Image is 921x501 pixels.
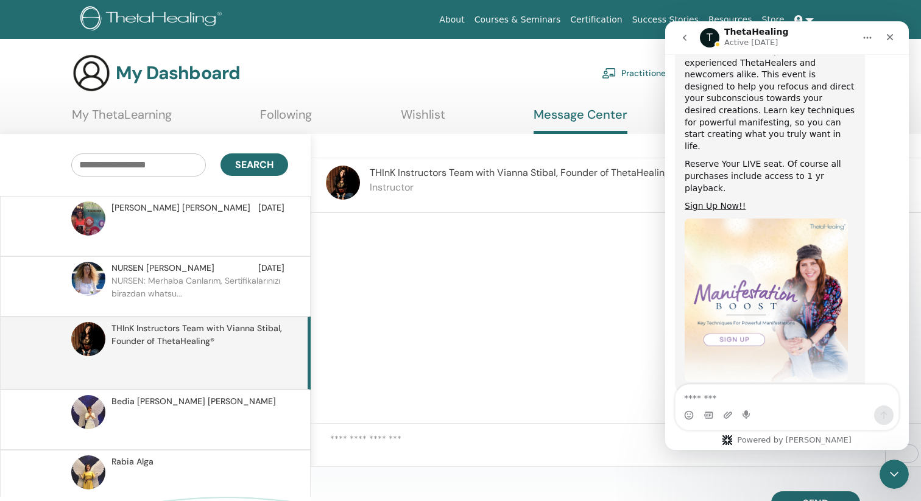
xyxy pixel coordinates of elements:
button: Start recording [77,389,87,399]
a: Certification [565,9,627,31]
button: Upload attachment [58,389,68,399]
span: [DATE] [258,262,284,275]
button: Search [221,153,288,176]
img: logo.png [80,6,226,33]
button: Gif picker [38,389,48,399]
textarea: Message… [10,363,233,384]
a: Courses & Seminars [470,9,566,31]
div: Reserve Your LIVE seat. Of course all purchases include access to 1 yr playback. [19,137,190,173]
a: Practitioner Dashboard [602,60,715,86]
img: generic-user-icon.jpg [72,54,111,93]
a: About [434,9,469,31]
img: default.jpg [71,201,105,236]
h3: My Dashboard [116,62,240,84]
span: Rabia Alga [111,455,153,468]
span: [PERSON_NAME] [PERSON_NAME] [111,201,250,214]
a: Sign Up Now!! [19,180,80,189]
a: Wishlist [401,107,445,131]
a: Store [757,9,789,31]
span: THInK Instructors Team with Vianna Stibal, Founder of ThetaHealing® [111,322,284,348]
img: default.jpg [71,322,105,356]
span: NURSEN [PERSON_NAME] [111,262,214,275]
p: NURSEN: Merhaba Canlarım, Sertifikalarınızı birazdan whatsu... [111,275,288,311]
img: default.jpg [326,166,360,200]
iframe: To enrich screen reader interactions, please activate Accessibility in Grammarly extension settings [880,460,909,489]
span: [DATE] [258,201,284,214]
a: Success Stories [627,9,704,31]
img: default.jpg [71,395,105,429]
button: Send a message… [209,384,228,404]
a: Resources [704,9,757,31]
textarea: To enrich screen reader interactions, please activate Accessibility in Grammarly extension settings [330,432,921,465]
a: Message Center [534,107,627,134]
a: My ThetaLearning [72,107,172,131]
iframe: To enrich screen reader interactions, please activate Accessibility in Grammarly extension settings [665,21,909,450]
span: THInK Instructors Team with Vianna Stibal, Founder of ThetaHealing® [370,166,675,179]
a: Following [260,107,312,131]
p: Instructor [370,180,675,195]
img: default.jpg [71,455,105,489]
span: Bedia [PERSON_NAME] [PERSON_NAME] [111,395,276,408]
img: chalkboard-teacher.svg [602,68,616,79]
img: default.png [71,262,105,296]
span: Search [235,158,273,171]
button: Emoji picker [19,389,29,399]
